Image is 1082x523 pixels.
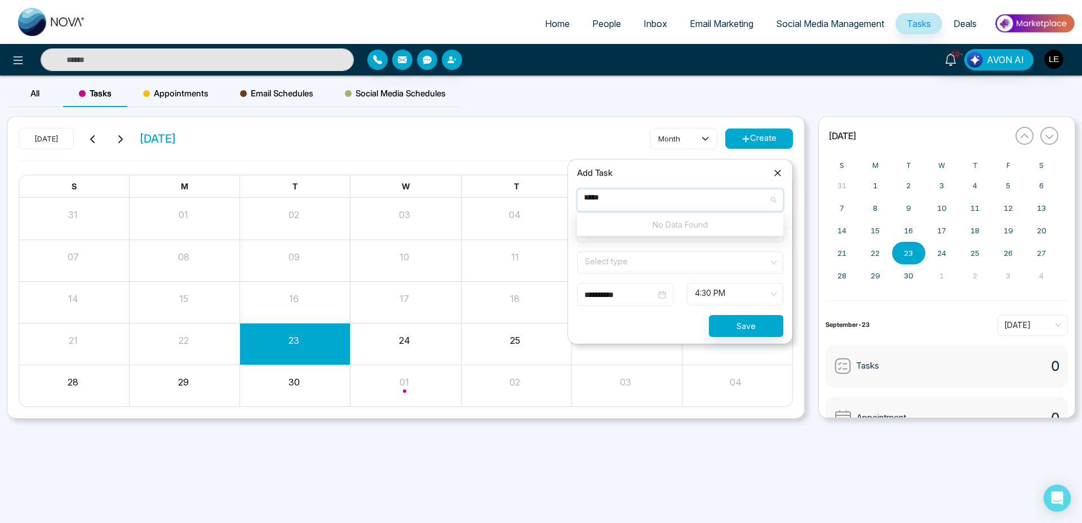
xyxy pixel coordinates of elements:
[987,53,1024,67] span: AVON AI
[959,242,992,264] button: September 25, 2025
[959,197,992,219] button: September 11, 2025
[514,181,519,191] span: T
[695,285,775,304] span: 4:30 PM
[730,375,742,389] button: 04
[289,334,299,347] button: 23
[837,181,846,190] abbr: August 31, 2025
[1025,219,1058,242] button: September 20, 2025
[68,292,78,305] button: 14
[895,13,942,34] a: Tasks
[872,161,879,170] abbr: Monday
[973,161,978,170] abbr: Thursday
[892,264,925,287] button: September 30, 2025
[970,226,979,235] abbr: September 18, 2025
[139,130,176,147] span: [DATE]
[1025,242,1058,264] button: September 27, 2025
[892,219,925,242] button: September 16, 2025
[584,219,777,231] div: No Data Found
[859,219,892,242] button: September 15, 2025
[892,197,925,219] button: September 9, 2025
[776,18,884,29] span: Social Media Management
[179,292,188,305] button: 15
[765,13,895,34] a: Social Media Management
[826,264,859,287] button: September 28, 2025
[906,161,911,170] abbr: Tuesday
[1006,181,1010,190] abbr: September 5, 2025
[400,292,409,305] button: 17
[925,264,959,287] button: October 1, 2025
[994,11,1075,36] img: Market-place.gif
[620,375,631,389] button: 03
[837,249,846,258] abbr: September 21, 2025
[143,87,209,100] span: Appointments
[834,357,852,375] img: Tasks
[951,49,961,59] span: 10+
[68,375,78,389] button: 28
[892,242,925,264] button: September 23, 2025
[873,181,877,190] abbr: September 1, 2025
[871,271,880,280] abbr: September 29, 2025
[69,334,78,347] button: 21
[289,292,299,305] button: 16
[1039,161,1044,170] abbr: Saturday
[826,242,859,264] button: September 21, 2025
[970,203,979,212] abbr: September 11, 2025
[68,208,78,221] button: 31
[534,13,581,34] a: Home
[30,88,39,99] span: All
[826,219,859,242] button: September 14, 2025
[1025,197,1058,219] button: September 13, 2025
[906,203,911,212] abbr: September 9, 2025
[1004,317,1061,334] span: Today
[402,181,410,191] span: W
[1006,161,1010,170] abbr: Friday
[581,13,632,34] a: People
[840,161,844,170] abbr: Sunday
[925,242,959,264] button: September 24, 2025
[992,264,1025,287] button: October 3, 2025
[1025,174,1058,197] button: September 6, 2025
[1037,203,1046,212] abbr: September 13, 2025
[859,264,892,287] button: September 29, 2025
[970,249,979,258] abbr: September 25, 2025
[509,375,520,389] button: 02
[859,197,892,219] button: September 8, 2025
[973,271,977,280] abbr: October 2, 2025
[632,13,679,34] a: Inbox
[181,181,188,191] span: M
[840,203,844,212] abbr: September 7, 2025
[709,315,783,337] button: Save
[992,242,1025,264] button: September 26, 2025
[1025,264,1058,287] button: October 4, 2025
[925,174,959,197] button: September 3, 2025
[964,49,1034,70] button: AVON AI
[1051,356,1059,376] span: 0
[904,226,913,235] abbr: September 16, 2025
[1039,181,1044,190] abbr: September 6, 2025
[1037,249,1046,258] abbr: September 27, 2025
[179,334,189,347] button: 22
[939,181,944,190] abbr: September 3, 2025
[1037,226,1046,235] abbr: September 20, 2025
[79,87,112,100] span: Tasks
[399,208,410,221] button: 03
[871,249,880,258] abbr: September 22, 2025
[1044,485,1071,512] div: Open Intercom Messenger
[19,128,74,149] button: [DATE]
[992,174,1025,197] button: September 5, 2025
[1006,271,1010,280] abbr: October 3, 2025
[826,321,870,329] strong: September-23
[904,249,913,258] abbr: September 23, 2025
[837,271,846,280] abbr: September 28, 2025
[959,174,992,197] button: September 4, 2025
[545,18,570,29] span: Home
[937,49,964,69] a: 10+
[856,360,879,373] span: Tasks
[240,87,313,100] span: Email Schedules
[907,18,931,29] span: Tasks
[954,18,977,29] span: Deals
[837,226,846,235] abbr: September 14, 2025
[509,208,521,221] button: 04
[829,130,856,141] span: [DATE]
[871,226,880,235] abbr: September 15, 2025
